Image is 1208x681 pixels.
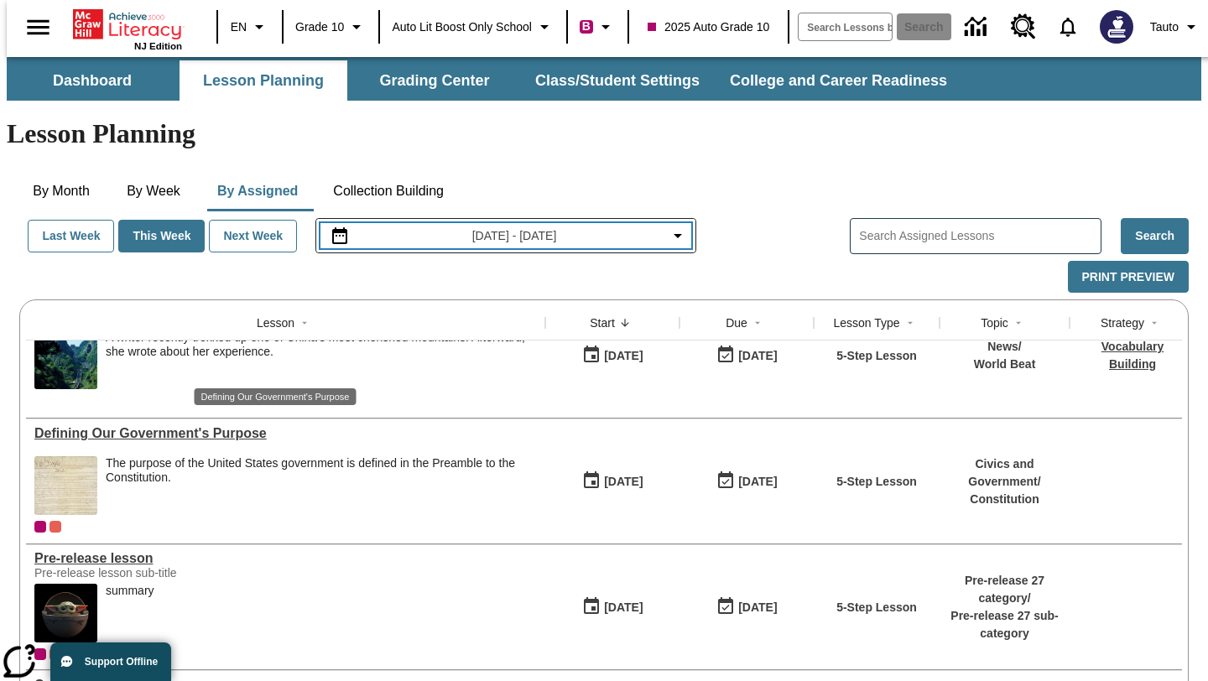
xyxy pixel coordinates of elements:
[836,473,917,491] p: 5-Step Lesson
[7,60,962,101] div: SubNavbar
[716,60,961,101] button: College and Career Readiness
[1090,5,1143,49] button: Select a new avatar
[106,584,154,642] div: summary
[392,18,532,36] span: Auto Lit Boost only School
[73,8,182,41] a: Home
[320,171,457,211] button: Collection Building
[799,13,892,40] input: search field
[738,597,777,618] div: [DATE]
[1144,313,1164,333] button: Sort
[726,315,747,331] div: Due
[106,456,537,515] div: The purpose of the United States government is defined in the Preamble to the Constitution.
[1101,315,1144,331] div: Strategy
[576,591,648,623] button: 01/22/25: First time the lesson was available
[195,388,357,405] div: Defining Our Government's Purpose
[576,465,648,497] button: 07/01/25: First time the lesson was available
[836,599,917,616] p: 5-Step Lesson
[1100,10,1133,44] img: Avatar
[34,426,537,441] a: Defining Our Government's Purpose, Lessons
[668,226,688,246] svg: Collapse Date Range Filter
[576,340,648,372] button: 07/22/25: First time the lesson was available
[34,521,46,533] div: Current Class
[106,584,154,598] div: summary
[73,6,182,51] div: Home
[948,607,1061,642] p: Pre-release 27 sub-category
[19,171,103,211] button: By Month
[711,340,783,372] button: 06/30/26: Last day the lesson can be accessed
[974,356,1036,373] p: World Beat
[974,338,1036,356] p: News /
[223,12,277,42] button: Language: EN, Select a language
[13,3,63,52] button: Open side menu
[522,60,713,101] button: Class/Student Settings
[204,171,311,211] button: By Assigned
[900,313,920,333] button: Sort
[738,346,777,366] div: [DATE]
[1150,18,1179,36] span: Tauto
[50,642,171,681] button: Support Offline
[7,57,1201,101] div: SubNavbar
[351,60,518,101] button: Grading Center
[836,347,917,365] p: 5-Step Lesson
[112,171,195,211] button: By Week
[711,591,783,623] button: 01/25/26: Last day the lesson can be accessed
[648,18,769,36] span: 2025 Auto Grade 10
[604,597,643,618] div: [DATE]
[28,220,114,252] button: Last Week
[604,346,643,366] div: [DATE]
[590,315,615,331] div: Start
[209,220,297,252] button: Next Week
[34,551,537,566] a: Pre-release lesson, Lessons
[49,521,61,533] div: OL 2025 Auto Grade 11
[118,220,205,252] button: This Week
[106,330,537,359] div: A writer recently trekked up one of China's most cherished mountains. Afterward, she wrote about ...
[472,227,557,245] span: [DATE] - [DATE]
[7,118,1201,149] h1: Lesson Planning
[294,313,315,333] button: Sort
[582,16,591,37] span: B
[1046,5,1090,49] a: Notifications
[1008,313,1028,333] button: Sort
[1121,218,1189,254] button: Search
[615,313,635,333] button: Sort
[604,471,643,492] div: [DATE]
[34,330,97,389] img: 6000 stone steps to climb Mount Tai in Chinese countryside
[257,315,294,331] div: Lesson
[134,41,182,51] span: NJ Edition
[955,4,1001,50] a: Data Center
[747,313,768,333] button: Sort
[34,456,97,515] img: This historic document written in calligraphic script on aged parchment, is the Preamble of the C...
[981,315,1008,331] div: Topic
[85,656,158,668] span: Support Offline
[8,60,176,101] button: Dashboard
[231,18,247,36] span: EN
[948,455,1061,491] p: Civics and Government /
[34,584,97,642] img: hero alt text
[49,648,61,660] div: OL 2025 Auto Grade 11
[948,491,1061,508] p: Constitution
[289,12,373,42] button: Grade: Grade 10, Select a grade
[34,551,537,566] div: Pre-release lesson
[106,456,537,485] div: The purpose of the United States government is defined in the Preamble to the Constitution.
[573,12,622,42] button: Boost Class color is violet red. Change class color
[833,315,899,331] div: Lesson Type
[34,566,286,580] div: Pre-release lesson sub-title
[711,465,783,497] button: 03/31/26: Last day the lesson can be accessed
[738,471,777,492] div: [DATE]
[859,224,1101,248] input: Search Assigned Lessons
[1143,12,1208,42] button: Profile/Settings
[106,330,537,389] div: A writer recently trekked up one of China's most cherished mountains. Afterward, she wrote about ...
[1001,4,1046,49] a: Resource Center, Will open in new tab
[948,572,1061,607] p: Pre-release 27 category /
[385,12,561,42] button: School: Auto Lit Boost only School, Select your school
[323,226,689,246] button: Select the date range menu item
[1068,261,1189,294] button: Print Preview
[34,426,537,441] div: Defining Our Government's Purpose
[180,60,347,101] button: Lesson Planning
